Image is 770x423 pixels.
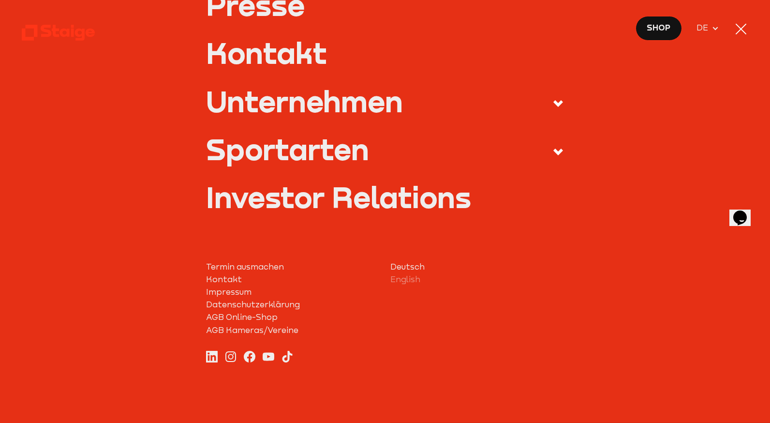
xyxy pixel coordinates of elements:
span: DE [696,21,711,34]
a: Kontakt [206,39,564,68]
a: Deutsch [390,260,564,273]
a: Termin ausmachen [206,260,380,273]
span: Shop [647,21,670,34]
a: English [390,273,564,286]
div: Unternehmen [206,87,403,116]
a: Shop [636,16,682,41]
a: Datenschutzerklärung [206,298,380,311]
iframe: chat widget [729,197,760,226]
div: Sportarten [206,135,369,164]
a: Impressum [206,286,380,298]
a: AGB Kameras/Vereine [206,324,380,336]
a: AGB Online-Shop [206,311,380,323]
a: Kontakt [206,273,380,286]
a: Investor Relations [206,183,564,212]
